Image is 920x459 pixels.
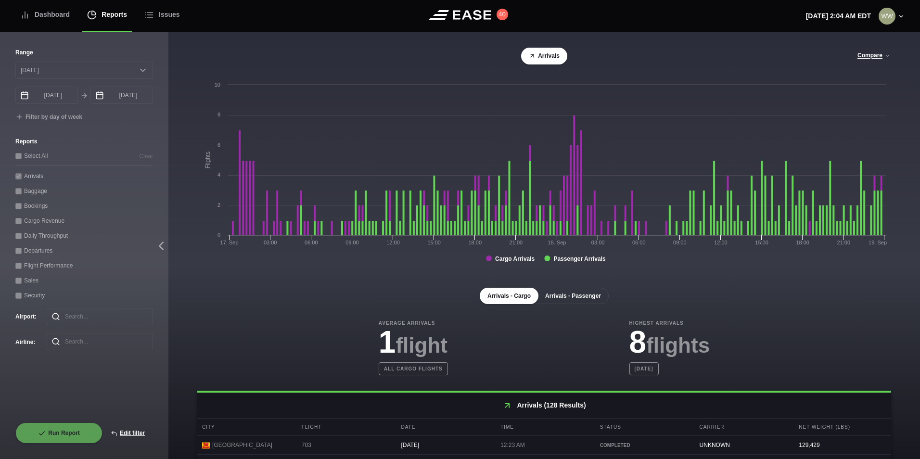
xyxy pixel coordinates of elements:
span: flight [396,333,447,357]
button: Filter by day of week [15,114,82,121]
label: Airline : [15,338,31,346]
b: All cargo flights [379,362,448,375]
div: UNKNOWN [695,436,792,454]
input: mm/dd/yyyy [15,87,78,104]
text: 2 [217,202,220,208]
button: Arrivals [521,48,567,64]
span: 703 [302,442,311,448]
button: Arrivals - Passenger [537,288,609,304]
h3: 8 [629,327,710,357]
b: Highest Arrivals [629,319,710,327]
div: Net Weight (LBS) [794,419,891,435]
button: Edit filter [102,422,153,444]
tspan: Flights [204,152,211,168]
div: Status [595,419,692,435]
h3: 1 [379,327,448,357]
text: 09:00 [345,240,359,245]
text: 18:00 [468,240,482,245]
b: [DATE] [629,362,659,375]
input: Search... [47,308,153,325]
tspan: Passenger Arrivals [553,255,606,262]
h2: Arrivals (128 Results) [197,393,891,418]
div: 129,429 [794,436,891,454]
img: 44fab04170f095a2010eee22ca678195 [879,8,895,25]
text: 0 [217,232,220,238]
text: 06:00 [632,240,646,245]
text: 09:00 [673,240,687,245]
div: [DATE] [396,436,493,454]
text: 6 [217,142,220,148]
label: Reports [15,137,153,146]
div: Carrier [695,419,792,435]
text: 06:00 [305,240,318,245]
text: 03:00 [591,240,605,245]
p: [DATE] 2:04 AM EDT [806,11,871,21]
div: City [197,419,294,435]
div: Date [396,419,493,435]
b: Average Arrivals [379,319,448,327]
text: 12:00 [714,240,728,245]
text: 8 [217,112,220,117]
text: 15:00 [427,240,441,245]
text: 12:00 [386,240,400,245]
button: Arrivals - Cargo [480,288,538,304]
text: 21:00 [510,240,523,245]
span: 12:23 AM [500,442,525,448]
label: Range [15,48,153,57]
tspan: Cargo Arrivals [495,255,535,262]
text: 15:00 [755,240,768,245]
input: mm/dd/yyyy [90,87,153,104]
button: Compare [857,52,891,59]
tspan: 18. Sep [548,240,566,245]
tspan: 17. Sep [220,240,239,245]
tspan: 19. Sep [869,240,887,245]
text: 18:00 [796,240,809,245]
button: Clear [139,151,153,161]
label: Airport : [15,312,31,321]
span: [GEOGRAPHIC_DATA] [212,441,272,449]
text: 03:00 [264,240,277,245]
span: flights [646,333,710,357]
div: COMPLETED [600,442,688,449]
text: 10 [215,82,220,88]
div: Flight [297,419,394,435]
text: 21:00 [837,240,851,245]
input: Search... [47,333,153,350]
div: Time [496,419,593,435]
text: 4 [217,172,220,178]
button: 40 [497,9,508,20]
